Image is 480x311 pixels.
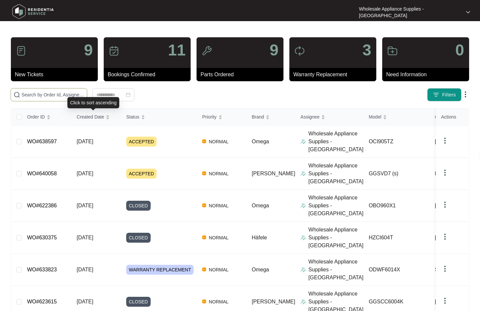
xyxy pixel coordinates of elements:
a: WO#622386 [27,203,57,208]
img: Vercel Logo [202,203,206,207]
span: [DATE] [77,139,93,144]
th: Created Date [71,108,121,126]
span: NORMAL [206,170,231,178]
p: Bookings Confirmed [108,71,191,79]
span: CLOSED [126,297,151,307]
span: [PERSON_NAME] [435,234,478,242]
img: Vercel Logo [202,267,206,271]
span: CLOSED [126,233,151,243]
span: Filters [442,91,456,98]
p: Need Information [386,71,469,79]
img: Vercel Logo [202,235,206,239]
span: Customer Name [435,113,468,121]
span: [PERSON_NAME] [435,138,478,146]
img: Assigner Icon [301,235,306,240]
img: dropdown arrow [441,265,449,273]
p: Wholesale Appliance Supplies - [GEOGRAPHIC_DATA] [309,194,364,218]
a: WO#633823 [27,267,57,272]
td: OCI905TZ [363,126,429,158]
p: 11 [168,42,186,58]
span: [DATE] [77,267,93,272]
span: [PERSON_NAME] [435,202,478,210]
img: Assigner Icon [301,299,306,304]
img: residentia service logo [10,2,56,21]
div: Click to sort ascending [67,97,119,108]
img: Assigner Icon [301,139,306,144]
img: Vercel Logo [202,171,206,175]
span: [PERSON_NAME] [252,171,295,176]
th: Status [121,108,197,126]
img: filter icon [433,91,439,98]
img: Assigner Icon [301,203,306,208]
p: Wholesale Appliance Supplies - [GEOGRAPHIC_DATA] [309,162,364,186]
span: Order ID [27,113,45,121]
span: NORMAL [206,234,231,242]
img: dropdown arrow [441,201,449,209]
span: NORMAL [206,202,231,210]
span: [DATE] [77,235,93,240]
span: Omega [252,267,269,272]
th: Model [363,108,429,126]
span: Assignee [301,113,320,121]
span: [DATE] [77,299,93,304]
td: HZCI604T [363,222,429,254]
span: NORMAL [206,138,231,146]
span: Omega [252,203,269,208]
span: NORMAL [206,298,231,306]
p: 3 [362,42,371,58]
a: WO#623615 [27,299,57,304]
p: 9 [270,42,278,58]
span: Omega [252,139,269,144]
button: filter iconFilters [427,88,462,101]
span: Status [126,113,139,121]
th: Actions [436,108,469,126]
td: GGSVD7 (s) [363,158,429,190]
p: 0 [455,42,464,58]
img: icon [202,46,212,56]
p: New Tickets [15,71,98,79]
p: 9 [84,42,93,58]
img: dropdown arrow [441,233,449,241]
img: dropdown arrow [441,297,449,305]
img: Assigner Icon [301,267,306,272]
span: Priority [202,113,217,121]
th: Order ID [22,108,71,126]
a: WO#630375 [27,235,57,240]
span: Häfele [252,235,267,240]
a: WO#638597 [27,139,57,144]
span: Brand [252,113,264,121]
img: Assigner Icon [301,171,306,176]
p: Wholesale Appliance Supplies - [GEOGRAPHIC_DATA] [309,258,364,282]
span: Mec Willcocks [435,170,468,178]
span: Created Date [77,113,104,121]
span: [DATE] [77,171,93,176]
img: icon [16,46,26,56]
img: Vercel Logo [202,299,206,303]
span: WARRANTY REPLACEMENT [126,265,194,275]
span: ACCEPTED [126,137,157,147]
th: Assignee [295,108,364,126]
input: Search by Order Id, Assignee Name, Customer Name, Brand and Model [21,91,84,98]
span: NORMAL [206,266,231,274]
img: icon [109,46,119,56]
img: icon [294,46,305,56]
td: OBO960X1 [363,190,429,222]
img: dropdown arrow [462,90,469,98]
span: [PERSON_NAME] [252,299,295,304]
span: [PERSON_NAME] [435,298,478,306]
p: Parts Ordered [201,71,283,79]
a: WO#640058 [27,171,57,176]
th: Brand [246,108,295,126]
p: Warranty Replacement [293,71,376,79]
img: dropdown arrow [466,11,470,14]
img: dropdown arrow [441,169,449,177]
td: ODWF6014X [363,254,429,286]
th: Priority [197,108,246,126]
span: CLOSED [126,201,151,211]
p: Wholesale Appliance Supplies - [GEOGRAPHIC_DATA] [359,6,460,19]
img: search-icon [14,91,20,98]
img: Vercel Logo [202,139,206,143]
span: Model [369,113,381,121]
img: dropdown arrow [441,137,449,145]
img: icon [387,46,398,56]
